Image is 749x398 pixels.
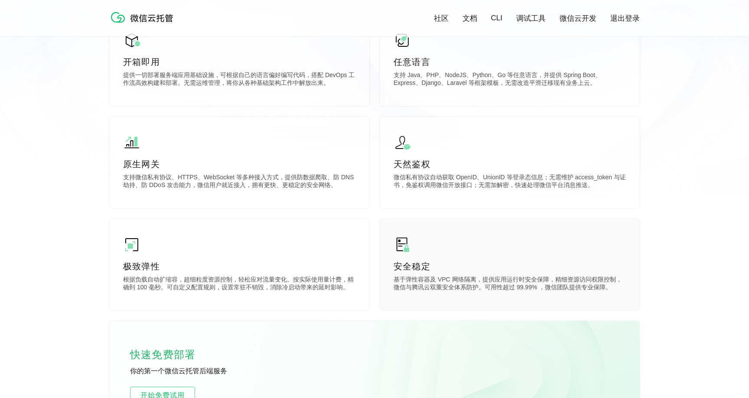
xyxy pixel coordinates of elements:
[123,71,355,89] p: 提供一切部署服务端应用基础设施，可根据自己的语言偏好编写代码，搭配 DevOps 工作流高效构建和部署。无需运维管理，将你从各种基础架构工作中解放出来。
[516,13,546,23] a: 调试工具
[109,9,179,26] img: 微信云托管
[462,13,477,23] a: 文档
[130,367,260,376] p: 你的第一个微信云托管后端服务
[123,260,355,272] p: 极致弹性
[394,276,626,293] p: 基于弹性容器及 VPC 网络隔离，提供应用运行时安全保障，精细资源访问权限控制，微信与腾讯云双重安全体系防护。可用性超过 99.99% ，微信团队提供专业保障。
[123,174,355,191] p: 支持微信私有协议、HTTPS、WebSocket 等多种接入方式，提供防数据爬取、防 DNS 劫持、防 DDoS 攻击能力，微信用户就近接入，拥有更快、更稳定的安全网络。
[109,20,179,27] a: 微信云托管
[394,158,626,170] p: 天然鉴权
[560,13,596,23] a: 微信云开发
[394,174,626,191] p: 微信私有协议自动获取 OpenID、UnionID 等登录态信息；无需维护 access_token 与证书，免鉴权调用微信开放接口；无需加解密，快速处理微信平台消息推送。
[130,346,217,363] p: 快速免费部署
[394,56,626,68] p: 任意语言
[123,158,355,170] p: 原生网关
[123,276,355,293] p: 根据负载自动扩缩容，超细粒度资源控制，轻松应对流量变化。按实际使用量计费，精确到 100 毫秒。可自定义配置规则，设置常驻不销毁，消除冷启动带来的延时影响。
[434,13,449,23] a: 社区
[610,13,640,23] a: 退出登录
[394,260,626,272] p: 安全稳定
[491,14,502,23] a: CLI
[394,71,626,89] p: 支持 Java、PHP、NodeJS、Python、Go 等任意语言，并提供 Spring Boot、Express、Django、Laravel 等框架模板，无需改造平滑迁移现有业务上云。
[123,56,355,68] p: 开箱即用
